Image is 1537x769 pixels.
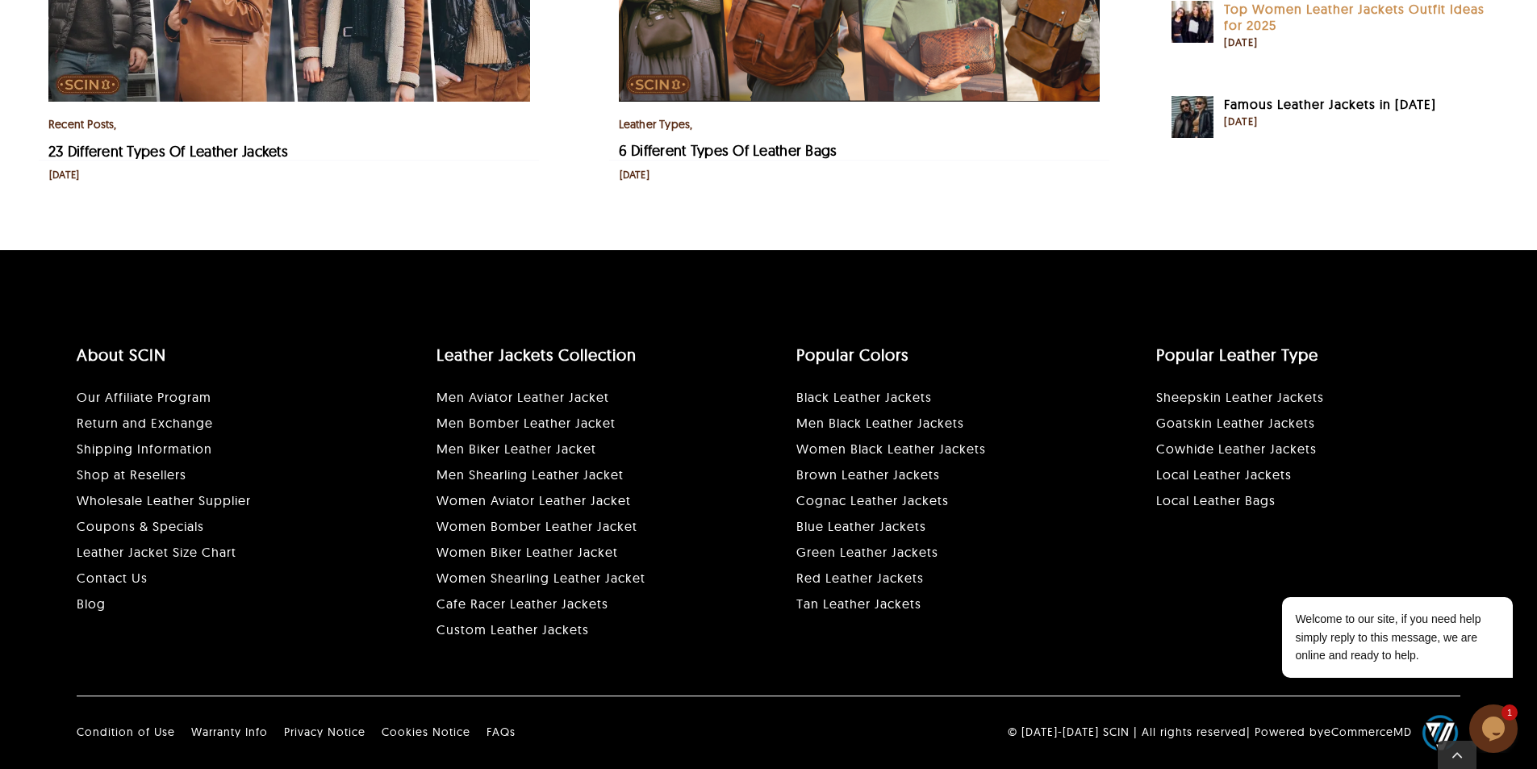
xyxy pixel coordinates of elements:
a: Men Aviator Leather Jacket [436,389,609,405]
a: Our Affiliate Program [77,389,211,405]
div: [DATE] [1224,36,1489,52]
div: [DATE] [1224,115,1436,131]
a: Blog [77,596,106,612]
div: [DATE] [49,169,79,182]
a: Brown Leather Jackets [796,466,940,483]
a: Wholesale Leather Supplier [77,492,251,508]
a: Leather Jackets Collection [436,345,637,365]
img: eCommerce builder by eCommerceMD [1420,713,1460,753]
a: Men Black Leather Jackets [796,415,964,431]
a: Leather Types [619,117,691,132]
a: Tan Leather Jackets [796,596,921,612]
a: Return and Exchange [77,415,213,431]
a: Women Shearling Leather Jacket [436,570,645,586]
a: Sheepskin Leather Jackets [1156,389,1324,405]
a: Recent Posts [48,117,115,132]
div: , [48,115,530,134]
a: FAQs [487,725,516,739]
a: Top Women Leather Jackets Outfit Ideas for 2025 [1172,3,1213,19]
a: Coupons & Specials [77,518,204,534]
a: Warranty Info [191,725,268,739]
a: eCommerceMD [1324,724,1412,741]
a: Goatskin Leather Jackets [1156,415,1315,431]
a: Contact Us [77,570,148,586]
a: 23 Different Types Of Leather Jackets [48,142,288,161]
a: Condition of Use [77,725,175,739]
a: Privacy Notice [284,725,365,739]
a: Women Bomber Leather Jacket [436,518,637,534]
a: Red Leather Jackets [796,570,924,586]
a: Famous Leather Jackets in [DATE] [1224,97,1436,113]
a: 6 Different Types Of Leather Bags [619,141,837,160]
div: [DATE] [620,169,649,182]
a: Cognac Leather Jackets [796,492,949,508]
a: Green Leather Jackets [796,544,938,560]
a: Top Women Leather Jackets Outfit Ideas for 2025 [1224,2,1489,34]
a: Shop at Resellers [77,466,186,483]
div: , [619,115,1101,134]
img: Explore top leather jacket outfits women [1172,2,1213,44]
a: Local Leather Jackets [1156,466,1292,483]
a: Women Black Leather Jackets [796,441,986,457]
a: Blue Leather Jackets [796,518,926,534]
a: Local Leather Goods and Accessories [1156,492,1276,508]
a: Popular Leather Type [1156,345,1318,365]
img: Famous Leather Jackets in 2025 [1172,97,1213,139]
a: Leather Jacket Size Chart [77,544,236,560]
a: Black Leather Jackets [796,389,932,405]
p: © [DATE]-[DATE] SCIN | All rights reserved| Powered by [1008,713,1460,753]
a: About SCIN [77,345,166,365]
a: Women Biker Leather Jacket [436,544,618,560]
a: Men Biker Leather Jacket [436,441,596,457]
a: Women Aviator Leather Jacket [436,492,631,508]
a: Shipping Information [77,441,212,457]
a: Famous Leather Jackets in 2025 [1172,98,1213,115]
a: Custom Leather Jackets [436,621,589,637]
a: Cookies Notice [382,725,470,739]
a: Men Shearling Leather Jacket [436,466,624,483]
a: Cowhide Leather Jackets [1156,441,1317,457]
a: Men Bomber Leather Jacket [436,415,616,431]
iframe: chat widget [1230,506,1521,696]
a: Cafe Racer Leather Jackets [436,596,608,612]
a: Popular Colors [796,345,908,365]
iframe: chat widget [1469,704,1521,753]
